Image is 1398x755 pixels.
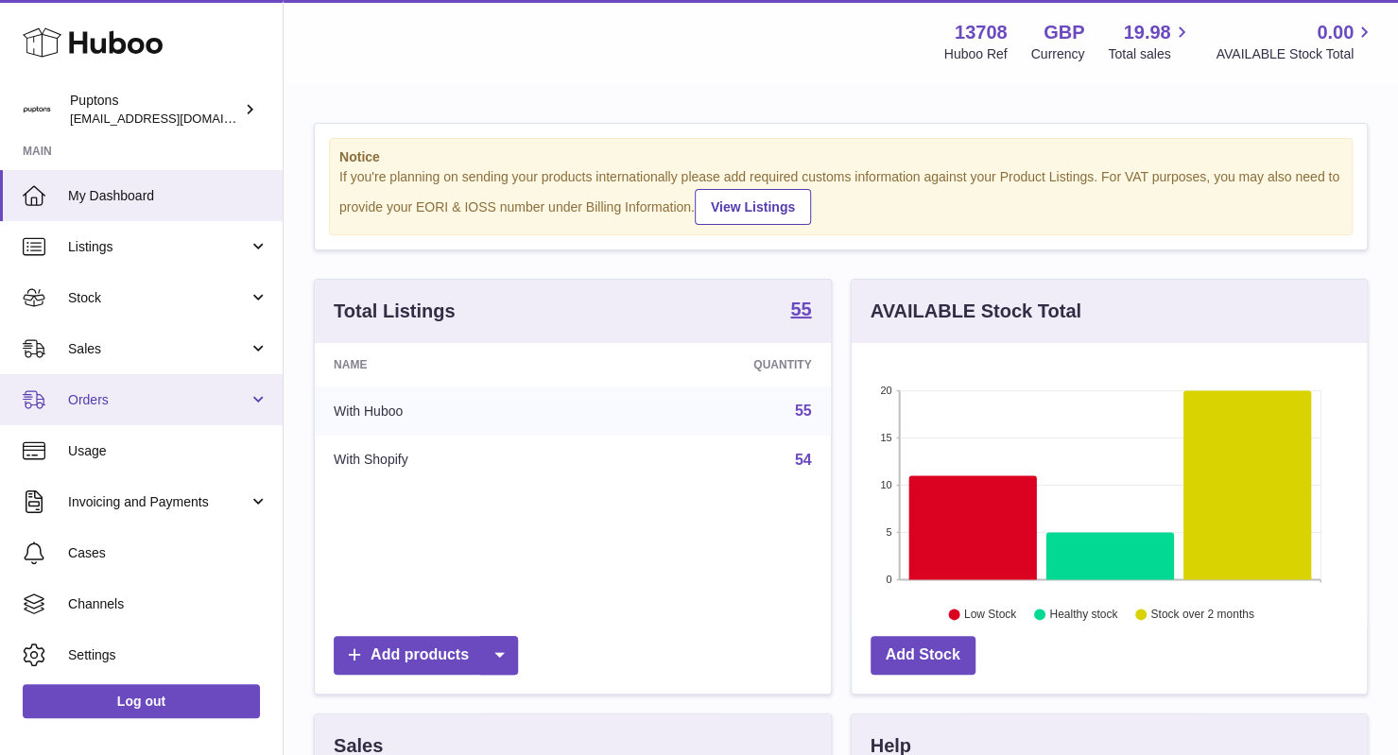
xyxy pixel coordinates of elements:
td: With Huboo [315,386,593,436]
span: 0.00 [1317,20,1354,45]
strong: Notice [339,148,1342,166]
span: AVAILABLE Stock Total [1216,45,1375,63]
span: 19.98 [1123,20,1170,45]
span: Invoicing and Payments [68,493,249,511]
text: Healthy stock [1049,608,1118,621]
img: hello@puptons.com [23,95,51,124]
span: Orders [68,391,249,409]
a: View Listings [695,189,811,225]
h3: Total Listings [334,299,456,324]
a: 19.98 Total sales [1108,20,1192,63]
strong: 13708 [955,20,1008,45]
span: Settings [68,646,268,664]
a: 54 [795,452,812,468]
span: Stock [68,289,249,307]
a: Log out [23,684,260,718]
text: Stock over 2 months [1150,608,1253,621]
span: Channels [68,595,268,613]
strong: GBP [1044,20,1084,45]
th: Quantity [593,343,830,386]
text: 20 [880,385,891,396]
th: Name [315,343,593,386]
span: Usage [68,442,268,460]
text: Low Stock [963,608,1016,621]
span: Total sales [1108,45,1192,63]
span: Listings [68,238,249,256]
strong: 55 [790,300,811,318]
div: Currency [1031,45,1085,63]
a: 55 [795,403,812,419]
text: 0 [886,574,891,585]
text: 15 [880,432,891,443]
h3: AVAILABLE Stock Total [871,299,1081,324]
span: Cases [68,544,268,562]
td: With Shopify [315,436,593,485]
a: Add Stock [871,636,975,675]
a: Add products [334,636,518,675]
a: 55 [790,300,811,322]
span: Sales [68,340,249,358]
div: Puptons [70,92,240,128]
div: If you're planning on sending your products internationally please add required customs informati... [339,168,1342,225]
div: Huboo Ref [944,45,1008,63]
text: 5 [886,526,891,538]
text: 10 [880,479,891,490]
span: My Dashboard [68,187,268,205]
span: [EMAIL_ADDRESS][DOMAIN_NAME] [70,111,278,126]
a: 0.00 AVAILABLE Stock Total [1216,20,1375,63]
